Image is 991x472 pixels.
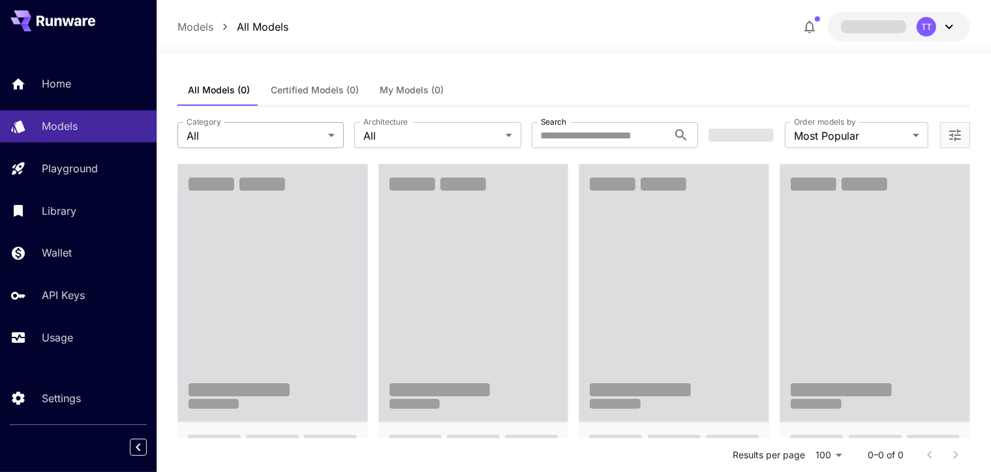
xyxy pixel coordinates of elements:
[828,12,970,42] button: TT
[177,19,288,35] nav: breadcrumb
[541,116,566,127] label: Search
[363,116,408,127] label: Architecture
[140,435,157,459] div: Collapse sidebar
[380,84,444,96] span: My Models (0)
[926,409,991,472] div: Chatwidget
[926,409,991,472] iframe: Chat Widget
[42,203,76,219] p: Library
[794,128,907,144] span: Most Popular
[947,127,963,144] button: Open more filters
[177,19,213,35] a: Models
[42,330,73,345] p: Usage
[271,84,359,96] span: Certified Models (0)
[810,445,847,464] div: 100
[794,116,856,127] label: Order models by
[733,448,805,462] p: Results per page
[42,390,81,406] p: Settings
[187,116,221,127] label: Category
[42,161,98,176] p: Playground
[42,245,72,260] p: Wallet
[42,118,78,134] p: Models
[237,19,288,35] a: All Models
[363,128,500,144] span: All
[187,128,323,144] span: All
[917,17,936,37] div: TT
[188,84,250,96] span: All Models (0)
[130,439,147,456] button: Collapse sidebar
[42,287,85,303] p: API Keys
[868,448,904,462] p: 0–0 of 0
[42,76,71,91] p: Home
